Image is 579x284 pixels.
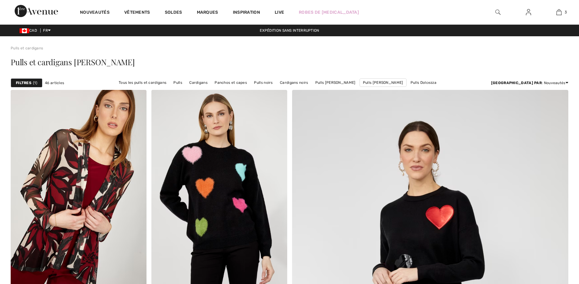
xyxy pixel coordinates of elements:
strong: [GEOGRAPHIC_DATA] par [491,81,542,85]
img: Canadian Dollar [20,28,29,33]
a: Live [275,9,284,16]
strong: Filtres [16,80,31,86]
a: Vêtements [124,10,150,16]
span: 3 [565,9,567,15]
div: : Nouveautés [491,80,568,86]
img: Mon panier [556,9,562,16]
span: Pulls et cardigans [PERSON_NAME] [11,57,135,67]
a: 3 [544,9,574,16]
a: Robes de [MEDICAL_DATA] [299,9,359,16]
a: Pulls Dolcezza [407,79,440,87]
a: Pulls [PERSON_NAME] [360,78,407,87]
span: 46 articles [45,80,64,86]
a: Nouveautés [80,10,110,16]
img: 1ère Avenue [15,5,58,17]
a: Panchos et capes [212,79,250,87]
span: 1 [33,80,37,86]
span: CAD [20,28,39,33]
span: Inspiration [233,10,260,16]
a: Pulls [170,79,185,87]
a: Pulls et cardigans [11,46,43,50]
a: Se connecter [521,9,536,16]
img: Mes infos [526,9,531,16]
a: Tous les pulls et cardigans [116,79,169,87]
a: Marques [197,10,218,16]
a: Cardigans [186,79,211,87]
a: Cardigans noirs [277,79,311,87]
a: Pulls [PERSON_NAME] [312,79,359,87]
a: Pulls noirs [251,79,276,87]
span: FR [43,28,51,33]
a: Soldes [165,10,182,16]
img: recherche [495,9,501,16]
